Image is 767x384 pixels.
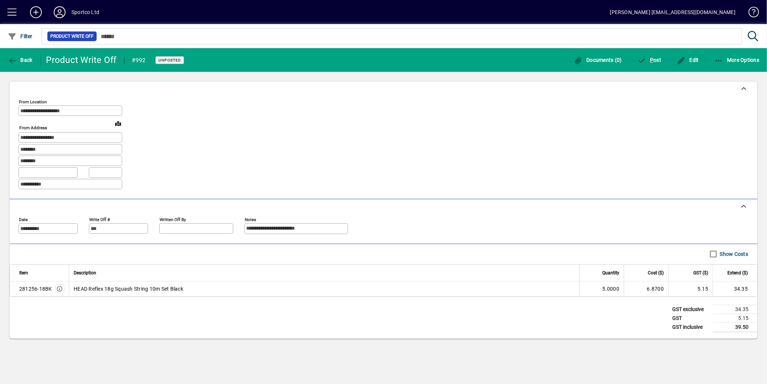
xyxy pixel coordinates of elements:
span: Cost ($) [648,269,664,277]
span: Documents (0) [574,57,622,63]
mat-label: Notes [245,217,256,222]
td: 5.0000 [579,281,624,296]
td: GST inclusive [669,323,713,332]
span: Extend ($) [727,269,748,277]
div: Sportco Ltd [71,6,99,18]
div: [PERSON_NAME] [EMAIL_ADDRESS][DOMAIN_NAME] [610,6,736,18]
span: Edit [677,57,699,63]
td: 34.35 [713,305,757,314]
button: Add [24,6,48,19]
button: Post [636,53,663,67]
td: HEAD Reflex 18g Squash String 10m Set Black [69,281,579,296]
mat-label: From location [19,99,47,104]
span: Quantity [602,269,619,277]
div: #992 [132,54,146,66]
a: View on map [112,117,124,129]
td: GST exclusive [669,305,713,314]
td: 5.15 [713,314,757,323]
button: Filter [6,30,34,43]
span: Filter [8,33,33,39]
button: Profile [48,6,71,19]
td: 6.8700 [624,281,668,296]
span: Item [19,269,28,277]
span: P [650,57,653,63]
button: Edit [675,53,701,67]
mat-label: Date [19,217,28,222]
span: More Options [714,57,760,63]
span: ost [637,57,662,63]
div: Product Write Off [46,54,117,66]
mat-label: Write Off # [89,217,110,222]
label: Show Costs [719,250,748,258]
td: 34.35 [713,281,757,296]
span: Product Write Off [50,33,94,40]
button: Documents (0) [572,53,624,67]
span: Unposted [158,58,181,63]
button: More Options [713,53,761,67]
span: Back [8,57,33,63]
td: 5.15 [668,281,713,296]
td: 39.50 [713,323,757,332]
a: Knowledge Base [743,1,758,26]
mat-label: Written off by [160,217,186,222]
div: 281256-18BK [19,285,52,293]
span: GST ($) [693,269,708,277]
td: GST [669,314,713,323]
button: Back [6,53,34,67]
span: Description [74,269,96,277]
